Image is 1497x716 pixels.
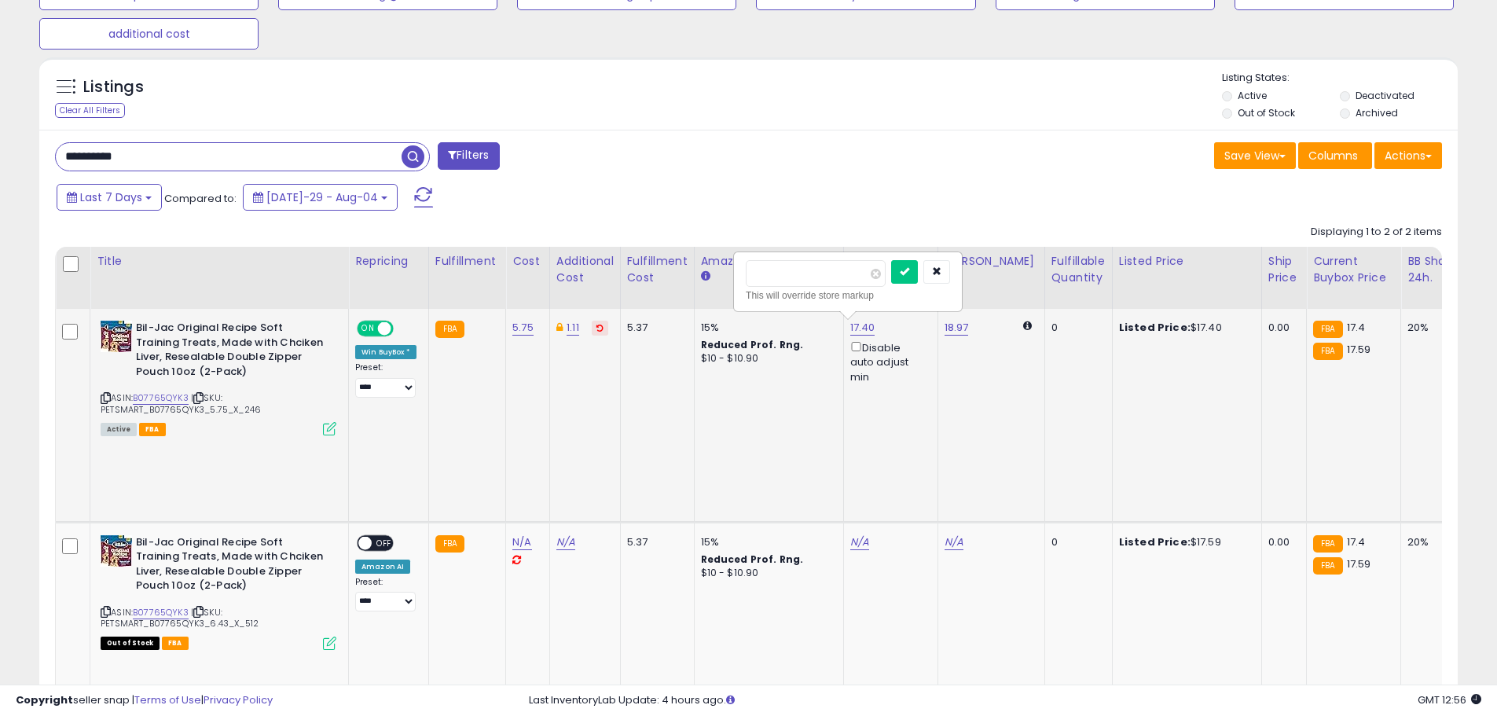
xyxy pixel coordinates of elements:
a: N/A [556,534,575,550]
div: 5.37 [627,321,682,335]
div: $17.40 [1119,321,1249,335]
div: Repricing [355,253,422,270]
span: 17.59 [1347,342,1371,357]
span: 2025-08-12 12:56 GMT [1418,692,1481,707]
a: Terms of Use [134,692,201,707]
small: FBA [1313,557,1342,575]
div: Fulfillable Quantity [1051,253,1106,286]
div: $10 - $10.90 [701,567,831,580]
a: N/A [945,534,963,550]
span: FBA [162,637,189,650]
div: 0.00 [1268,535,1294,549]
span: | SKU: PETSMART_B07765QYK3_6.43_X_512 [101,606,259,630]
div: Fulfillment [435,253,499,270]
div: $10 - $10.90 [701,352,831,365]
span: | SKU: PETSMART_B07765QYK3_5.75_X_246 [101,391,261,415]
button: Columns [1298,142,1372,169]
div: Current Buybox Price [1313,253,1394,286]
div: 0.00 [1268,321,1294,335]
div: Amazon Fees [701,253,837,270]
a: B07765QYK3 [133,391,189,405]
div: This will override store markup [746,288,950,303]
span: ON [358,322,378,336]
strong: Copyright [16,692,73,707]
div: 15% [701,535,831,549]
div: Win BuyBox * [355,345,416,359]
div: Ship Price [1268,253,1300,286]
small: FBA [435,321,464,338]
div: Additional Cost [556,253,614,286]
div: Listed Price [1119,253,1255,270]
span: All listings that are currently out of stock and unavailable for purchase on Amazon [101,637,160,650]
img: 51+U7V04ZQL._SL40_.jpg [101,321,132,352]
img: 51+U7V04ZQL._SL40_.jpg [101,535,132,567]
button: Filters [438,142,499,170]
span: [DATE]-29 - Aug-04 [266,189,378,205]
div: Fulfillment Cost [627,253,688,286]
small: FBA [1313,535,1342,553]
span: 17.59 [1347,556,1371,571]
div: 5.37 [627,535,682,549]
label: Active [1238,89,1267,102]
div: 0 [1051,535,1100,549]
span: OFF [372,536,397,549]
a: 17.40 [850,320,875,336]
a: 5.75 [512,320,534,336]
div: seller snap | | [16,693,273,708]
label: Deactivated [1356,89,1414,102]
div: Clear All Filters [55,103,125,118]
div: BB Share 24h. [1407,253,1465,286]
p: Listing States: [1222,71,1458,86]
span: Compared to: [164,191,237,206]
b: Listed Price: [1119,534,1191,549]
div: 20% [1407,535,1459,549]
a: 1.11 [567,320,579,336]
label: Out of Stock [1238,106,1295,119]
div: $17.59 [1119,535,1249,549]
span: All listings currently available for purchase on Amazon [101,423,137,436]
button: Actions [1374,142,1442,169]
a: N/A [512,534,531,550]
div: Preset: [355,577,416,612]
b: Bil-Jac Original Recipe Soft Training Treats, Made with Chciken Liver, Resealable Double Zipper P... [136,535,327,597]
span: Columns [1308,148,1358,163]
div: Preset: [355,362,416,398]
button: Last 7 Days [57,184,162,211]
small: FBA [1313,343,1342,360]
div: 0 [1051,321,1100,335]
span: OFF [391,322,416,336]
div: Amazon AI [355,560,410,574]
h5: Listings [83,76,144,98]
div: 15% [701,321,831,335]
span: 17.4 [1347,534,1366,549]
b: Reduced Prof. Rng. [701,338,804,351]
a: 18.97 [945,320,969,336]
small: FBA [1313,321,1342,338]
b: Listed Price: [1119,320,1191,335]
div: Cost [512,253,543,270]
small: FBA [435,535,464,553]
div: Title [97,253,342,270]
div: Disable auto adjust min [850,339,926,384]
button: [DATE]-29 - Aug-04 [243,184,398,211]
a: N/A [850,534,869,550]
button: additional cost [39,18,259,50]
div: Displaying 1 to 2 of 2 items [1311,225,1442,240]
span: FBA [139,423,166,436]
div: 20% [1407,321,1459,335]
a: Privacy Policy [204,692,273,707]
span: Last 7 Days [80,189,142,205]
small: Amazon Fees. [701,270,710,284]
button: Save View [1214,142,1296,169]
div: ASIN: [101,321,336,434]
label: Archived [1356,106,1398,119]
div: ASIN: [101,535,336,648]
span: 17.4 [1347,320,1366,335]
div: Last InventoryLab Update: 4 hours ago. [529,693,1481,708]
div: [PERSON_NAME] [945,253,1038,270]
b: Bil-Jac Original Recipe Soft Training Treats, Made with Chciken Liver, Resealable Double Zipper P... [136,321,327,383]
b: Reduced Prof. Rng. [701,553,804,566]
a: B07765QYK3 [133,606,189,619]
